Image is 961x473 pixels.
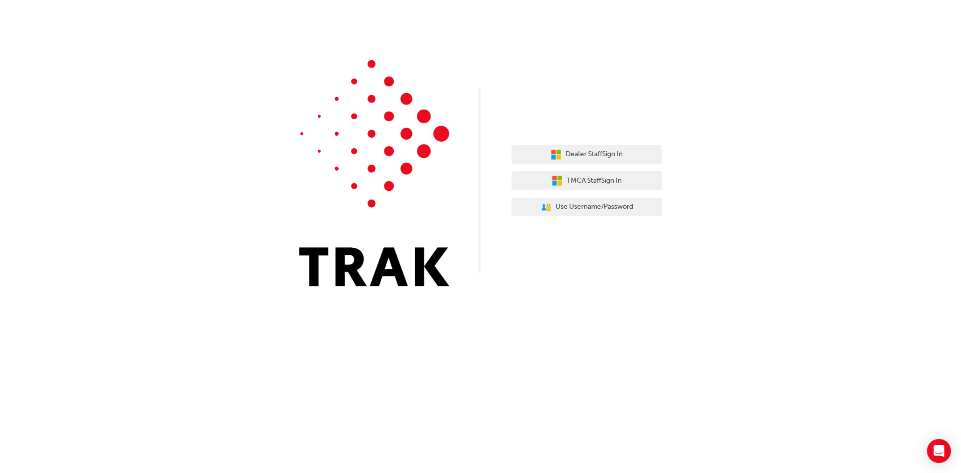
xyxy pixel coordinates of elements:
div: Open Intercom Messenger [927,439,951,463]
button: TMCA StaffSign In [512,171,662,190]
button: Dealer StaffSign In [512,145,662,164]
span: Dealer Staff Sign In [566,149,623,160]
span: Use Username/Password [556,201,633,213]
button: Use Username/Password [512,198,662,217]
span: TMCA Staff Sign In [567,175,622,187]
img: Trak [299,60,449,286]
